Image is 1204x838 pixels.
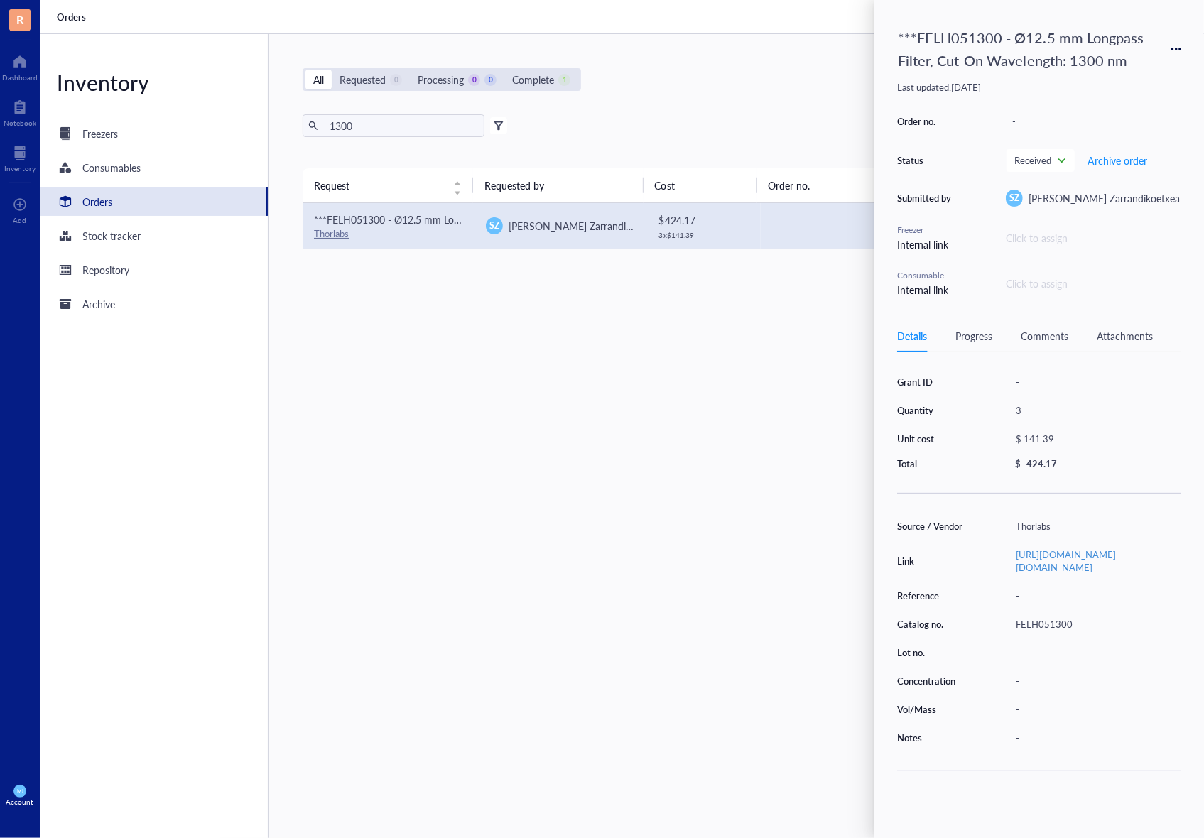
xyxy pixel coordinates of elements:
div: 0 [484,74,497,86]
div: segmented control [303,68,581,91]
div: 3 [1009,401,1181,420]
div: Concentration [897,675,970,687]
div: Notes [897,731,970,744]
div: - [1009,643,1181,663]
span: ***FELH051300 - Ø12.5 mm Longpass Filter, Cut-On Wavelength: 1300 nm [314,212,646,227]
div: Attachments [1097,328,1153,344]
span: SZ [489,219,499,232]
td: - [761,203,933,249]
div: Dashboard [2,73,38,82]
div: Thorlabs [1009,516,1181,536]
div: - [1009,728,1181,748]
div: Account [6,798,34,806]
div: Order no. [897,115,954,128]
div: Link [897,555,970,567]
div: - [1009,700,1181,719]
span: MJ [16,788,23,795]
div: Vol/Mass [897,703,970,716]
div: Click to assign [1006,230,1181,246]
div: Orders [82,194,112,209]
div: Inventory [4,164,36,173]
div: Internal link [897,282,954,298]
div: Repository [82,262,129,278]
div: Total [897,457,970,470]
a: Archive [40,290,268,318]
div: Source / Vendor [897,520,970,533]
div: Complete [512,72,554,87]
div: Lot no. [897,646,970,659]
div: Catalog no. [897,618,970,631]
div: Freezers [82,126,118,141]
a: Dashboard [2,50,38,82]
a: Thorlabs [314,227,349,240]
input: Find orders in table [324,115,479,136]
div: 0 [390,74,402,86]
div: Freezer [897,224,954,236]
div: Consumable [897,269,954,282]
a: Orders [57,11,89,23]
div: Quantity [897,404,970,417]
div: Unit cost [897,432,970,445]
a: Notebook [4,96,36,127]
a: Consumables [40,153,268,182]
div: Internal link [897,236,954,252]
div: Click to assign [1006,276,1181,291]
div: Status [897,154,954,167]
div: Consumables [82,160,141,175]
span: SZ [1009,192,1019,205]
div: Add [13,216,27,224]
th: Requested by [473,168,644,202]
div: Processing [418,72,464,87]
div: 424.17 [1026,457,1057,470]
div: - [774,218,921,234]
div: - [1009,671,1181,691]
span: R [16,11,23,28]
div: Archive [82,296,115,312]
a: Repository [40,256,268,284]
a: [URL][DOMAIN_NAME][DOMAIN_NAME] [1016,548,1116,574]
div: Comments [1021,328,1068,344]
th: Cost [644,168,757,202]
div: 0 [468,74,480,86]
div: FELH051300 [1009,614,1181,634]
div: Stock tracker [82,228,141,244]
span: [PERSON_NAME] Zarrandikoetxea [1029,191,1180,205]
div: Inventory [40,68,268,97]
div: - [1009,586,1181,606]
th: Order no. [757,168,928,202]
div: Grant ID [897,376,970,388]
div: Details [897,328,927,344]
div: ***FELH051300 - Ø12.5 mm Longpass Filter, Cut-On Wavelength: 1300 nm [891,23,1163,75]
a: Stock tracker [40,222,268,250]
div: Reference [897,589,970,602]
div: 3 x $ 141.39 [659,231,749,239]
div: Requested [340,72,386,87]
div: $ 424.17 [659,212,749,228]
span: Request [314,178,445,193]
a: Orders [40,187,268,216]
div: $ [1015,457,1021,470]
a: Inventory [4,141,36,173]
span: [PERSON_NAME] Zarrandikoetxea [509,219,660,233]
div: - [1006,111,1181,131]
th: Request [303,168,473,202]
div: Submitted by [897,192,954,205]
div: Notebook [4,119,36,127]
span: Received [1014,154,1064,167]
span: Archive order [1088,155,1147,166]
div: - [1009,372,1181,392]
div: Last updated: [DATE] [897,81,1181,94]
a: Freezers [40,119,268,148]
div: $ 141.39 [1009,429,1176,449]
button: Archive order [1087,149,1148,172]
div: 1 [558,74,570,86]
div: All [313,72,324,87]
div: Progress [955,328,992,344]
